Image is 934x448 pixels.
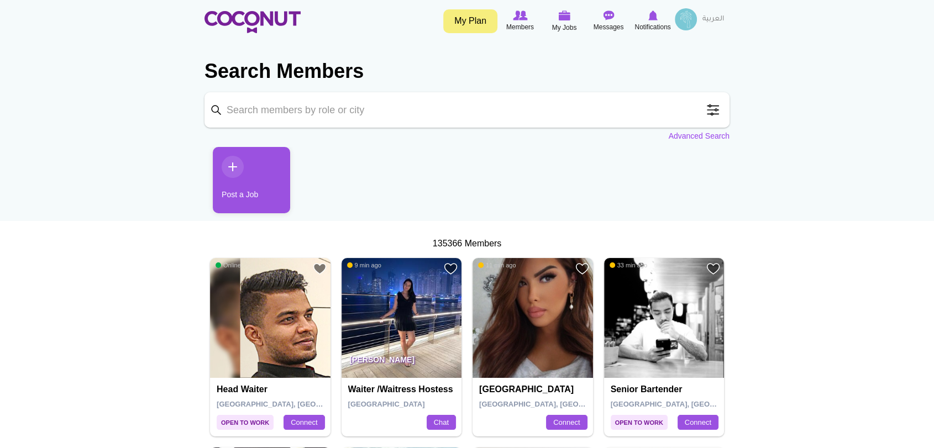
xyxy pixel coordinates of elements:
[443,9,497,33] a: My Plan
[217,400,374,408] span: [GEOGRAPHIC_DATA], [GEOGRAPHIC_DATA]
[427,415,456,430] a: Chat
[342,347,462,378] p: [PERSON_NAME]
[478,261,516,269] span: 11 min ago
[284,415,324,430] a: Connect
[213,147,290,213] a: Post a Job
[648,10,658,20] img: Notifications
[347,261,381,269] span: 9 min ago
[204,58,730,85] h2: Search Members
[204,92,730,128] input: Search members by role or city
[558,10,570,20] img: My Jobs
[204,238,730,250] div: 135366 Members
[204,147,282,222] li: 1 / 1
[513,10,527,20] img: Browse Members
[611,384,721,394] h4: Senior Bartender
[479,400,637,408] span: [GEOGRAPHIC_DATA], [GEOGRAPHIC_DATA]
[444,262,458,276] a: Add to Favourites
[586,8,631,34] a: Messages Messages
[552,22,577,33] span: My Jobs
[697,8,730,30] a: العربية
[313,262,327,276] a: Add to Favourites
[348,400,425,408] span: [GEOGRAPHIC_DATA]
[603,10,614,20] img: Messages
[546,415,587,430] a: Connect
[506,22,534,33] span: Members
[611,400,768,408] span: [GEOGRAPHIC_DATA], [GEOGRAPHIC_DATA]
[217,415,274,430] span: Open to Work
[706,262,720,276] a: Add to Favourites
[216,261,241,269] span: Online
[217,384,327,394] h4: Head Waiter
[611,415,668,430] span: Open to Work
[575,262,589,276] a: Add to Favourites
[610,261,647,269] span: 33 min ago
[631,8,675,34] a: Notifications Notifications
[668,130,730,141] a: Advanced Search
[498,8,542,34] a: Browse Members Members
[634,22,670,33] span: Notifications
[678,415,718,430] a: Connect
[479,384,589,394] h4: [GEOGRAPHIC_DATA]
[348,384,458,394] h4: Waiter /Waitress hostess
[204,11,301,33] img: Home
[594,22,624,33] span: Messages
[542,8,586,34] a: My Jobs My Jobs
